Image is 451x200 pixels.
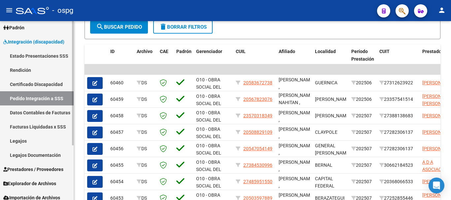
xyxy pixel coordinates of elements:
[315,113,350,118] span: [PERSON_NAME]
[137,79,155,87] div: DS
[351,79,374,87] div: 202506
[90,20,148,34] button: Buscar Pedido
[315,97,350,102] span: [PERSON_NAME]
[315,80,337,85] span: GUERNICA
[110,178,131,186] div: 60454
[3,38,64,45] span: Integración (discapacidad)
[276,44,312,73] datatable-header-cell: Afiliado
[196,127,221,154] span: O10 - OBRA SOCIAL DEL PERSONAL GRAFICO
[315,129,337,135] span: CLAYPOLE
[379,79,417,87] div: 27312623922
[137,161,155,169] div: DS
[379,96,417,103] div: 23357541514
[279,93,314,105] span: [PERSON_NAME] NAHITAN ,
[377,44,420,73] datatable-header-cell: CUIT
[315,49,336,54] span: Localidad
[438,6,446,14] mat-icon: person
[134,44,157,73] datatable-header-cell: Archivo
[351,145,374,153] div: 202507
[153,20,213,34] button: Borrar Filtros
[137,178,155,186] div: DS
[243,113,272,118] span: 23570318349
[351,178,374,186] div: 202507
[243,97,272,102] span: 20567823076
[243,129,272,135] span: 20508829109
[243,80,272,85] span: 20583672738
[379,178,417,186] div: 20368066533
[159,23,167,31] mat-icon: delete
[279,49,295,54] span: Afiliado
[160,49,168,54] span: CAE
[312,44,349,73] datatable-header-cell: Localidad
[279,127,314,139] span: [PERSON_NAME] ,
[349,44,377,73] datatable-header-cell: Período Prestación
[3,166,63,173] span: Prestadores / Proveedores
[233,44,276,73] datatable-header-cell: CUIL
[193,44,233,73] datatable-header-cell: Gerenciador
[351,49,374,62] span: Período Prestación
[3,24,24,31] span: Padrón
[279,77,314,98] span: [PERSON_NAME] , [PERSON_NAME]
[379,112,417,120] div: 27388138683
[159,24,207,30] span: Borrar Filtros
[137,96,155,103] div: DS
[196,77,221,105] span: O10 - OBRA SOCIAL DEL PERSONAL GRAFICO
[429,178,444,193] div: Open Intercom Messenger
[279,176,314,189] span: [PERSON_NAME] ,
[243,146,272,151] span: 20547054149
[243,179,272,184] span: 27485951550
[5,6,13,14] mat-icon: menu
[108,44,134,73] datatable-header-cell: ID
[110,79,131,87] div: 60460
[379,129,417,136] div: 27282306137
[379,145,417,153] div: 27282306137
[351,129,374,136] div: 202507
[196,159,221,187] span: O10 - OBRA SOCIAL DEL PERSONAL GRAFICO
[351,96,374,103] div: 202506
[137,129,155,136] div: DS
[315,143,350,156] span: GENERAL [PERSON_NAME]
[176,49,191,54] span: Padrón
[351,112,374,120] div: 202507
[279,143,314,156] span: [PERSON_NAME] ,
[196,94,221,121] span: O10 - OBRA SOCIAL DEL PERSONAL GRAFICO
[196,143,221,171] span: O10 - OBRA SOCIAL DEL PERSONAL GRAFICO
[279,110,314,123] span: [PERSON_NAME] ,
[243,162,272,168] span: 27384530996
[110,96,131,103] div: 60459
[3,180,56,187] span: Explorador de Archivos
[351,161,374,169] div: 202507
[96,23,104,31] mat-icon: search
[137,49,153,54] span: Archivo
[196,110,221,138] span: O10 - OBRA SOCIAL DEL PERSONAL GRAFICO
[137,112,155,120] div: DS
[315,176,334,189] span: CAPITAL FEDERAL
[52,3,73,18] span: - ospg
[422,49,443,54] span: Prestador
[110,49,115,54] span: ID
[96,24,142,30] span: Buscar Pedido
[174,44,193,73] datatable-header-cell: Padrón
[110,161,131,169] div: 60455
[379,49,390,54] span: CUIT
[379,161,417,169] div: 30662184523
[279,159,314,172] span: [PERSON_NAME] ,
[110,129,131,136] div: 60457
[157,44,174,73] datatable-header-cell: CAE
[137,145,155,153] div: DS
[110,145,131,153] div: 60456
[236,49,246,54] span: CUIL
[196,49,222,54] span: Gerenciador
[110,112,131,120] div: 60458
[315,162,332,168] span: BERNAL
